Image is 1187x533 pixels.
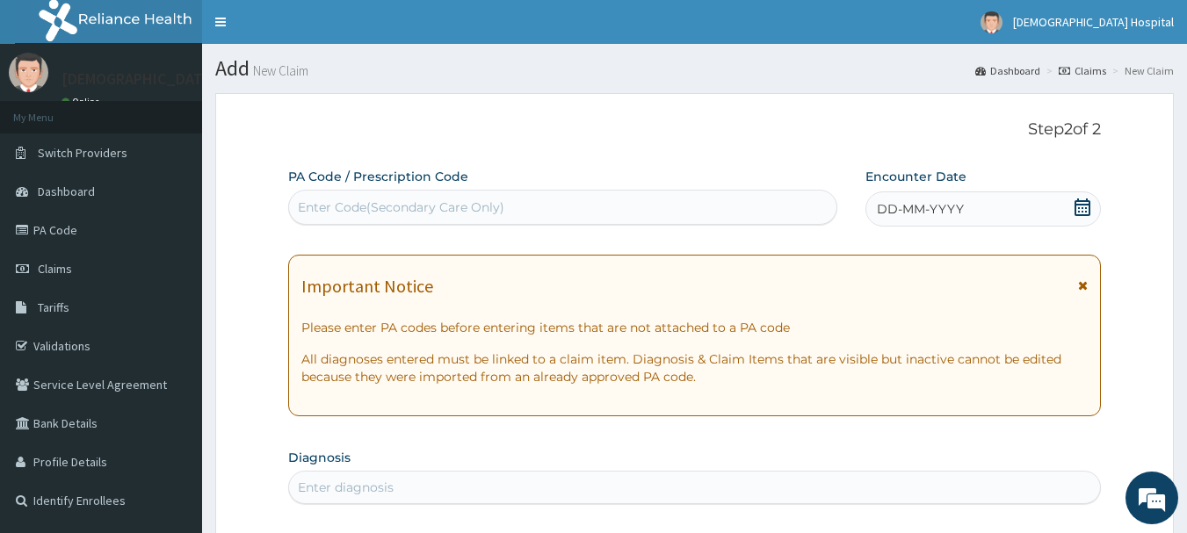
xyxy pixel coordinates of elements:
img: User Image [9,53,48,92]
textarea: Type your message and hit 'Enter' [9,350,335,412]
p: All diagnoses entered must be linked to a claim item. Diagnosis & Claim Items that are visible bu... [301,350,1089,385]
span: We're online! [102,156,242,334]
small: New Claim [250,64,308,77]
h1: Important Notice [301,277,433,296]
span: [DEMOGRAPHIC_DATA] Hospital [1013,14,1174,30]
img: d_794563401_company_1708531726252_794563401 [33,88,71,132]
label: Diagnosis [288,449,351,466]
label: Encounter Date [865,168,966,185]
span: Claims [38,261,72,277]
div: Enter Code(Secondary Care Only) [298,198,504,216]
img: User Image [981,11,1002,33]
label: PA Code / Prescription Code [288,168,468,185]
div: Enter diagnosis [298,479,394,496]
span: Dashboard [38,184,95,199]
a: Claims [1059,63,1106,78]
li: New Claim [1108,63,1174,78]
div: Minimize live chat window [288,9,330,51]
p: Step 2 of 2 [288,120,1102,140]
a: Online [62,96,104,108]
span: DD-MM-YYYY [877,200,964,218]
div: Chat with us now [91,98,295,121]
h1: Add [215,57,1174,80]
span: Switch Providers [38,145,127,161]
span: Tariffs [38,299,69,315]
p: Please enter PA codes before entering items that are not attached to a PA code [301,319,1089,336]
p: [DEMOGRAPHIC_DATA] Hospital [62,71,279,87]
a: Dashboard [975,63,1040,78]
